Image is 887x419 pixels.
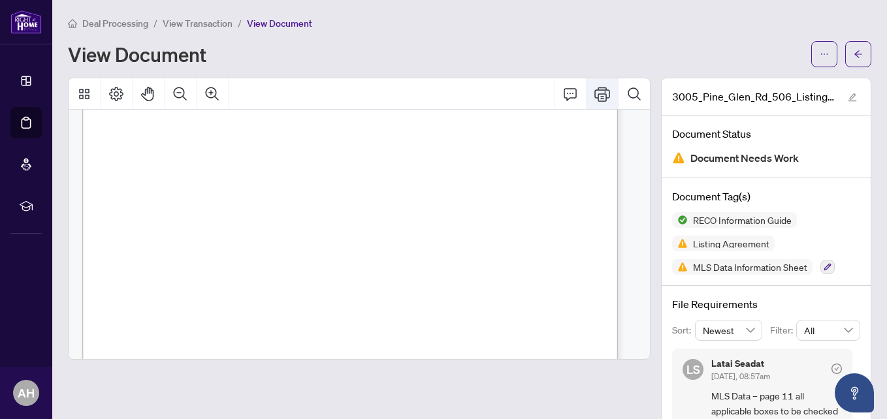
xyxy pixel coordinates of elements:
li: / [153,16,157,31]
img: Status Icon [672,259,688,275]
li: / [238,16,242,31]
span: arrow-left [854,50,863,59]
span: [DATE], 08:57am [711,371,770,381]
h4: Document Tag(s) [672,189,860,204]
p: Filter: [770,323,796,337]
span: edit [848,93,857,102]
span: ellipsis [820,50,829,59]
span: check-circle [831,364,842,374]
img: logo [10,10,42,34]
span: View Document [247,18,312,29]
span: AH [18,384,35,402]
span: MLS Data Information Sheet [688,262,813,272]
span: LS [686,360,700,379]
span: RECO Information Guide [688,215,797,225]
h1: View Document [68,44,206,65]
img: Document Status [672,151,685,164]
h4: File Requirements [672,296,860,312]
button: Open asap [835,373,874,412]
img: Status Icon [672,212,688,228]
span: View Transaction [163,18,233,29]
span: Newest [703,320,755,340]
span: Document Needs Work [690,149,799,167]
span: Deal Processing [82,18,148,29]
h5: Latai Seadat [711,359,770,368]
span: 3005_Pine_Glen_Rd_506_Listing_Docs.pdf [672,89,835,104]
span: All [804,320,852,340]
p: Sort: [672,323,695,337]
span: home [68,19,77,28]
h4: Document Status [672,126,860,142]
span: Listing Agreement [688,239,775,248]
img: Status Icon [672,236,688,251]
